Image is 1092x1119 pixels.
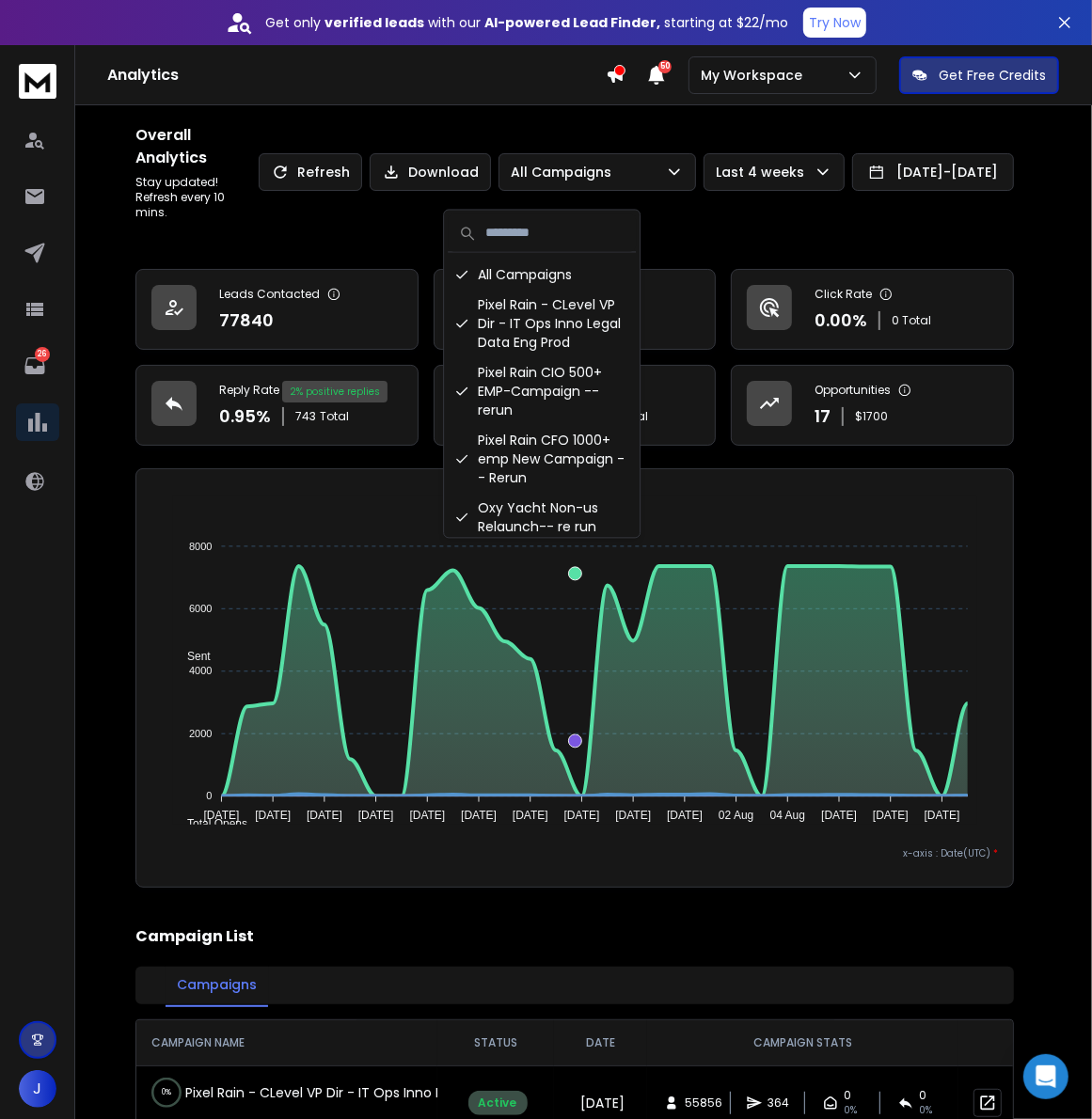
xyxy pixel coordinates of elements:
p: Get Free Credits [939,66,1046,85]
div: All Campaigns [448,260,636,291]
p: Refresh [297,163,350,181]
span: 0 [844,1088,851,1103]
th: CAMPAIGN NAME [136,1020,437,1065]
button: Campaigns [166,964,268,1007]
p: Stay updated! Refresh every 10 mins. [135,175,259,220]
p: 26 [35,347,50,362]
h2: Campaign List [135,925,1014,948]
p: My Workspace [701,66,810,85]
div: Active [468,1091,528,1115]
p: 17 [815,403,831,430]
div: 2 % positive replies [282,381,388,402]
div: Pixel Rain CIO 500+ EMP-Campaign -- rerun [448,358,636,426]
tspan: [DATE] [357,809,393,822]
p: Get only with our starting at $22/mo [265,13,788,32]
tspan: 6000 [188,603,211,614]
button: [DATE]-[DATE] [852,153,1014,191]
span: 55856 [685,1095,722,1111]
tspan: [DATE] [667,809,703,822]
p: 77840 [219,307,274,334]
tspan: [DATE] [512,809,547,822]
tspan: 2000 [188,728,211,739]
span: 364 [768,1095,789,1111]
div: Pixel Rain - CLevel VP Dir - IT Ops Inno Legal Data Eng Prod [448,291,636,358]
tspan: 4000 [188,666,211,677]
tspan: [DATE] [615,809,651,822]
p: Opportunities [815,383,891,398]
th: STATUS [437,1020,554,1065]
p: Download [408,163,479,181]
strong: verified leads [324,13,424,32]
span: 743 [295,409,316,424]
h1: Analytics [107,64,606,87]
p: $ 1700 [855,409,888,424]
span: Sent [173,650,211,663]
tspan: [DATE] [255,809,291,822]
tspan: [DATE] [873,809,909,822]
span: Total [320,409,349,424]
img: logo [19,64,56,99]
tspan: [DATE] [821,809,857,822]
span: J [19,1070,56,1108]
tspan: [DATE] [409,809,445,822]
td: Pixel Rain - CLevel VP Dir - IT Ops Inno Legal Data Eng Prod [136,1066,437,1119]
span: 0 [919,1088,926,1103]
div: Oxy Yacht Non-us Relaunch-- re run [448,494,636,543]
p: 0 % [162,1083,171,1102]
p: Reply Rate [219,383,279,398]
p: Click Rate [815,287,872,302]
strong: AI-powered Lead Finder, [484,13,660,32]
p: Last 4 weeks [716,163,812,181]
p: 0.00 % [815,307,867,334]
tspan: 04 Aug [769,809,804,822]
tspan: [DATE] [203,809,239,822]
div: Open Intercom Messenger [1023,1054,1068,1099]
th: DATE [554,1020,647,1065]
tspan: [DATE] [563,809,599,822]
tspan: [DATE] [307,809,342,822]
tspan: [DATE] [461,809,497,822]
span: Total Opens [173,817,247,830]
p: x-axis : Date(UTC) [151,846,998,860]
tspan: 8000 [188,541,211,552]
th: CAMPAIGN STATS [647,1020,958,1065]
tspan: 0 [206,790,212,801]
p: All Campaigns [511,163,619,181]
span: 0 % [919,1103,932,1118]
div: Pixel Rain CFO 1000+ emp New Campaign -- Rerun [448,426,636,494]
p: Leads Contacted [219,287,320,302]
tspan: 02 Aug [719,809,753,822]
span: 50 [658,60,672,73]
p: 0.95 % [219,403,271,430]
p: Try Now [809,13,861,32]
tspan: [DATE] [924,809,959,822]
span: 0% [844,1103,857,1118]
p: 0 Total [892,313,931,328]
h1: Overall Analytics [135,124,259,169]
